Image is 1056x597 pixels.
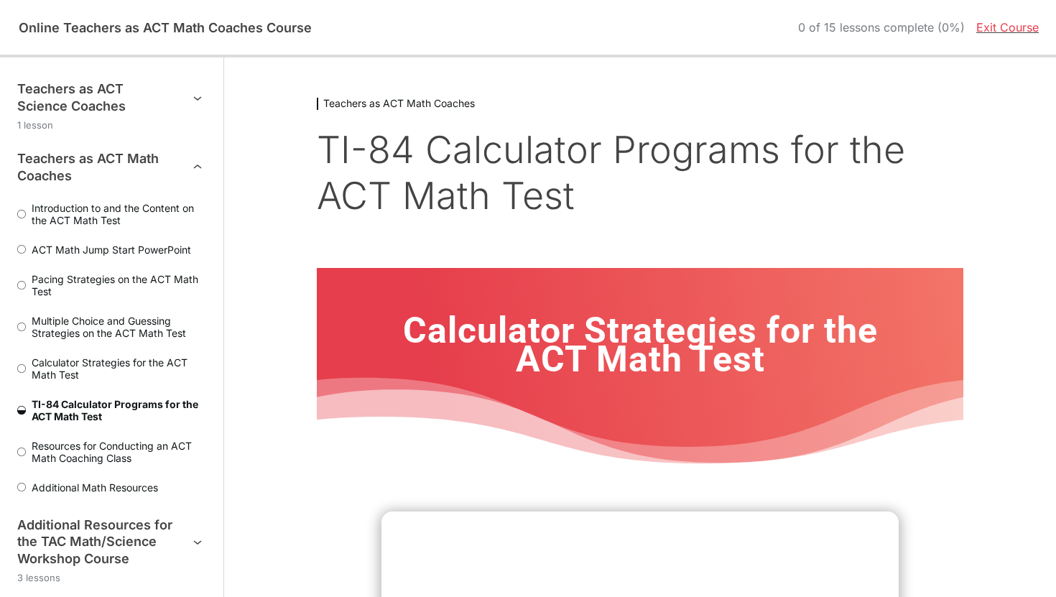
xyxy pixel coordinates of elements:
a: ACT Math Jump Start PowerPoint [17,244,206,256]
a: TI-84 Calculator Programs for the ACT Math Test [17,398,206,422]
div: 1 lesson [17,118,206,133]
div: 0 of 15 lessons complete (0%) [798,21,965,34]
button: Teachers as ACT Math Coaches [17,150,206,185]
a: Multiple Choice and Guessing Strategies on the ACT Math Test [17,315,206,339]
span: ACT Math Jump Start PowerPoint [26,244,206,256]
div: 3 lessons [17,570,206,586]
span: Pacing Strategies on the ACT Math Test [26,273,206,297]
span: TI-84 Calculator Programs for the ACT Math Test [26,398,206,422]
a: Additional Math Resources [17,481,206,494]
button: Additional Resources for the TAC Math/Science Workshop Course [17,517,206,568]
a: Exit Course [976,20,1039,34]
a: Pacing Strategies on the ACT Math Test [17,273,206,297]
button: Teachers as ACT Science Coaches [17,80,206,115]
a: Introduction to and the Content on the ACT Math Test [17,202,206,226]
span: Multiple Choice and Guessing Strategies on the ACT Math Test [26,315,206,339]
h2: Online Teachers as ACT Math Coaches Course [17,19,313,35]
span: Introduction to and the Content on the ACT Math Test [26,202,206,226]
span: Calculator Strategies for the ACT Math Test [26,356,206,381]
h1: Calculator Strategies for the ACT Math Test [381,316,899,374]
h3: Teachers as ACT Science Coaches [17,80,175,115]
h3: Additional Resources for the TAC Math/Science Workshop Course [17,517,175,568]
h3: Teachers as ACT Math Coaches [317,98,963,110]
a: Calculator Strategies for the ACT Math Test [17,356,206,381]
a: Resources for Conducting an ACT Math Coaching Class [17,440,206,464]
span: Additional Math Resources [26,481,206,494]
span: Resources for Conducting an ACT Math Coaching Class [26,440,206,464]
h3: Teachers as ACT Math Coaches [17,150,175,185]
h1: TI-84 Calculator Programs for the ACT Math Test [317,127,963,219]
